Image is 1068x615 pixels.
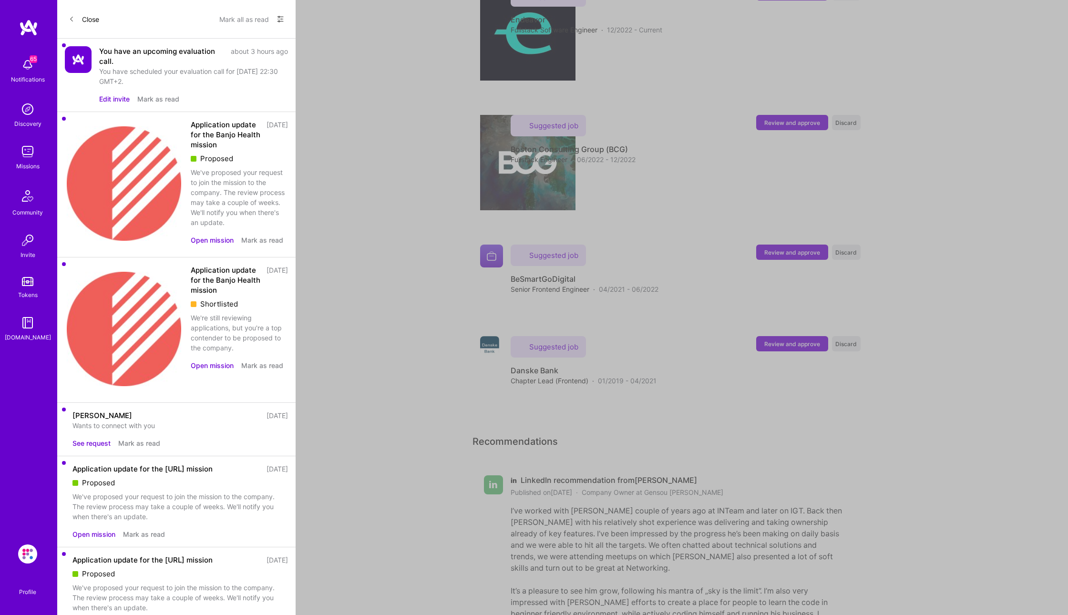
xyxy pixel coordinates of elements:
[191,120,261,150] div: Application update for the Banjo Health mission
[99,94,130,104] button: Edit invite
[99,46,225,66] div: You have an upcoming evaluation call.
[72,420,288,430] div: Wants to connect with you
[30,55,37,63] span: 65
[191,360,234,370] button: Open mission
[241,235,283,245] button: Mark as read
[14,119,41,129] div: Discovery
[191,313,288,353] div: We're still reviewing applications, but you're a top contender to be proposed to the company.
[99,66,288,86] div: You have scheduled your evaluation call for [DATE] 22:30 GMT+2.
[16,577,40,596] a: Profile
[267,120,288,150] div: [DATE]
[16,544,40,564] a: Evinced: AI-Agents Accessibility Solution
[18,290,38,300] div: Tokens
[72,438,111,448] button: See request
[19,587,36,596] div: Profile
[191,154,288,164] div: Proposed
[137,94,179,104] button: Mark as read
[267,464,288,474] div: [DATE]
[16,184,39,207] img: Community
[241,360,283,370] button: Mark as read
[18,544,37,564] img: Evinced: AI-Agents Accessibility Solution
[267,265,288,295] div: [DATE]
[219,11,269,27] button: Mark all as read
[191,265,261,295] div: Application update for the Banjo Health mission
[72,478,288,488] div: Proposed
[72,410,132,420] div: [PERSON_NAME]
[5,332,51,342] div: [DOMAIN_NAME]
[191,299,288,309] div: Shortlisted
[118,438,160,448] button: Mark as read
[267,555,288,565] div: [DATE]
[12,207,43,217] div: Community
[18,313,37,332] img: guide book
[72,555,213,565] div: Application update for the [URL] mission
[69,11,99,27] button: Close
[191,235,234,245] button: Open mission
[65,120,183,249] img: Company Logo
[19,19,38,36] img: logo
[72,492,288,522] div: We've proposed your request to join the mission to the company. The review process may take a cou...
[231,46,288,66] div: about 3 hours ago
[18,142,37,161] img: teamwork
[16,161,40,171] div: Missions
[65,46,92,73] img: Company Logo
[11,74,45,84] div: Notifications
[191,167,288,227] div: We've proposed your request to join the mission to the company. The review process may take a cou...
[18,100,37,119] img: discovery
[18,55,37,74] img: bell
[22,277,33,286] img: tokens
[72,464,213,474] div: Application update for the [URL] mission
[72,583,288,613] div: We've proposed your request to join the mission to the company. The review process may take a cou...
[65,265,183,395] img: Company Logo
[267,410,288,420] div: [DATE]
[72,569,288,579] div: Proposed
[123,529,165,539] button: Mark as read
[18,231,37,250] img: Invite
[21,250,35,260] div: Invite
[72,529,115,539] button: Open mission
